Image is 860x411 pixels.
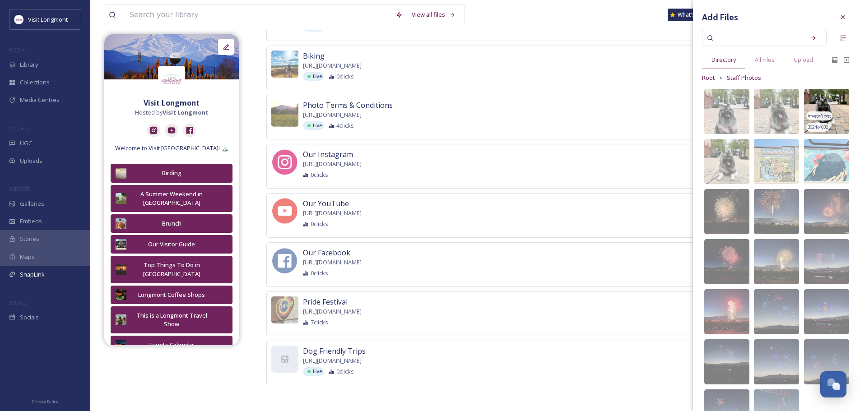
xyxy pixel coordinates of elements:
[702,11,738,24] h3: Add Files
[754,189,799,234] img: a114eadf-effb-4499-ae47-22bf3b4eb44d.jpg
[116,239,126,250] img: ac3ce55b-9e8d-4403-aa57-ceaedf0eba5c.jpg
[303,258,362,267] span: [URL][DOMAIN_NAME]
[20,253,35,261] span: Maps
[704,189,749,234] img: 0c26e203-b90e-4b30-9082-c58ec75a1330.jpg
[754,339,799,384] img: 88edf080-ce6c-4415-8ae5-ee0ebfb4c109.jpg
[303,209,362,217] span: [URL][DOMAIN_NAME]
[32,396,58,406] a: Privacy Policy
[303,72,324,81] div: Live
[20,199,44,208] span: Galleries
[303,346,366,356] span: Dog Friendly Trips
[111,214,232,233] button: Brunch
[303,100,393,111] span: Photo Terms & Conditions
[116,168,126,179] img: ee246690-8ad6-42c3-a5ee-a912bf68e190.jpg
[303,51,325,61] span: Biking
[20,78,50,87] span: Collections
[9,185,30,192] span: WIDGETS
[116,340,126,351] img: a593d0c7-6eb2-4ba0-8bb5-28f534292881.jpg
[711,55,736,64] span: Directory
[20,235,39,243] span: Stories
[131,261,212,278] div: Top Things To Do in [GEOGRAPHIC_DATA]
[20,96,60,104] span: Media Centres
[754,139,799,184] img: eca6b175-a146-4779-89cc-572dc37ffd71.jpg
[20,139,32,148] span: UGC
[9,46,25,53] span: MEDIA
[794,55,813,64] span: Upload
[131,341,212,349] div: Events Calendar
[116,289,126,300] img: 64355d00-4968-433a-a3b3-d88560818a14.jpg
[111,164,232,182] button: Birding
[271,247,298,274] img: e9e7a8b0-7889-4714-889b-81ed1e31dbbf.jpg
[702,74,715,82] span: Root
[704,139,749,184] img: a4089e90-fd37-48ae-af34-b9142d0e6f6f.jpg
[111,286,232,304] button: Longmont Coffee Shops
[754,89,799,134] img: 03ba7586-d277-4572-9a7e-d1021de4a878.jpg
[704,239,749,284] img: f8bef1ff-ff15-4996-a5f1-01dfaa98c6ab.jpg
[9,125,28,132] span: COLLECT
[9,299,27,306] span: SOCIALS
[303,160,362,168] span: [URL][DOMAIN_NAME]
[808,124,828,130] span: 3024 x 4032
[336,121,354,130] span: 4 clicks
[158,66,185,93] img: longmont.jpg
[111,185,232,212] button: A Summer Weekend in [GEOGRAPHIC_DATA]
[754,289,799,334] img: 3f0acb79-bae3-4819-bc9b-d3719d7f93f4.jpg
[111,336,232,354] button: Events Calendar
[135,108,209,117] span: Hosted by
[311,318,328,327] span: 7 clicks
[271,100,298,127] img: cae37815-15b7-46e7-95f1-7b8890ed39fa.jpg
[804,189,849,234] img: 13e1eb2d-738c-4e9d-b9c1-8293c42c949e.jpg
[20,270,45,279] span: SnapLink
[271,296,298,323] img: 3a1dcb89-1aa3-43a4-8d93-1da8f38917a7.jpg
[311,171,328,179] span: 0 clicks
[116,193,126,204] img: 93d2f944-602b-4e52-a6c9-5c542923b668.jpg
[271,198,298,225] img: c03951b1-cfc6-4147-b8ca-28ffc5e5b8be.jpg
[303,111,362,119] span: [URL][DOMAIN_NAME]
[820,371,846,397] button: Open Chat
[271,51,298,78] img: 47a580ac-8e83-437d-b346-1174137bda66.jpg
[111,256,232,283] button: Top Things To Do in [GEOGRAPHIC_DATA]
[28,15,68,23] span: Visit Longmont
[704,89,749,134] img: af131c4d-d52f-4b7f-b458-778957eeadf4.jpg
[131,311,212,328] div: This is a Longmont Travel Show
[303,307,362,316] span: [URL][DOMAIN_NAME]
[20,217,42,226] span: Embeds
[116,314,126,325] img: ced1673a-7fdc-4469-89ec-1df6f45b3b36.jpg
[115,144,228,152] span: Welcome to Visit [GEOGRAPHIC_DATA]! 🏔️
[727,74,761,82] span: Staff Photos
[32,399,58,405] span: Privacy Policy
[336,367,354,376] span: 0 clicks
[131,291,212,299] div: Longmont Coffee Shops
[303,198,349,209] span: Our YouTube
[14,15,23,24] img: longmont.jpg
[808,113,831,119] span: image/jpeg
[303,149,353,160] span: Our Instagram
[131,240,212,249] div: Our Visitor Guide
[704,289,749,334] img: 888a701c-34e6-4310-8b9c-be6f4fc8df88.jpg
[804,239,849,284] img: 3e44deeb-b1b3-4022-98de-4f785789fab9.jpg
[20,60,38,69] span: Library
[125,5,391,25] input: Search your library
[303,247,350,258] span: Our Facebook
[311,269,328,277] span: 0 clicks
[754,239,799,284] img: 9830b24c-fce5-4ae5-9f67-35267a2f62a4.jpg
[668,9,713,21] a: What's New
[20,157,42,165] span: Uploads
[407,6,460,23] a: View all files
[804,89,849,134] img: 10efccea-efd3-46b6-92b7-3c12cf63f45d.jpg
[271,149,298,176] img: 41bbfc0e-15ab-49d3-b00c-e03648cba511.jpg
[303,61,362,70] span: [URL][DOMAIN_NAME]
[804,289,849,334] img: f84e3d8b-2580-453c-b1ee-1fc56e6b493c.jpg
[20,313,39,322] span: Socials
[131,190,212,207] div: A Summer Weekend in [GEOGRAPHIC_DATA]
[303,296,348,307] span: Pride Festival
[804,139,849,184] img: 597b9213-23f3-4551-a237-5ccd1b4941b6.jpg
[163,108,209,116] strong: Visit Longmont
[303,121,324,130] div: Live
[336,72,354,81] span: 0 clicks
[804,339,849,384] img: 5c3e37ff-a217-4fba-871c-79b0f56912eb.jpg
[111,306,232,333] button: This is a Longmont Travel Show
[116,264,126,275] img: b66f5203-6a9b-4da6-8421-30d6e836a60c.jpg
